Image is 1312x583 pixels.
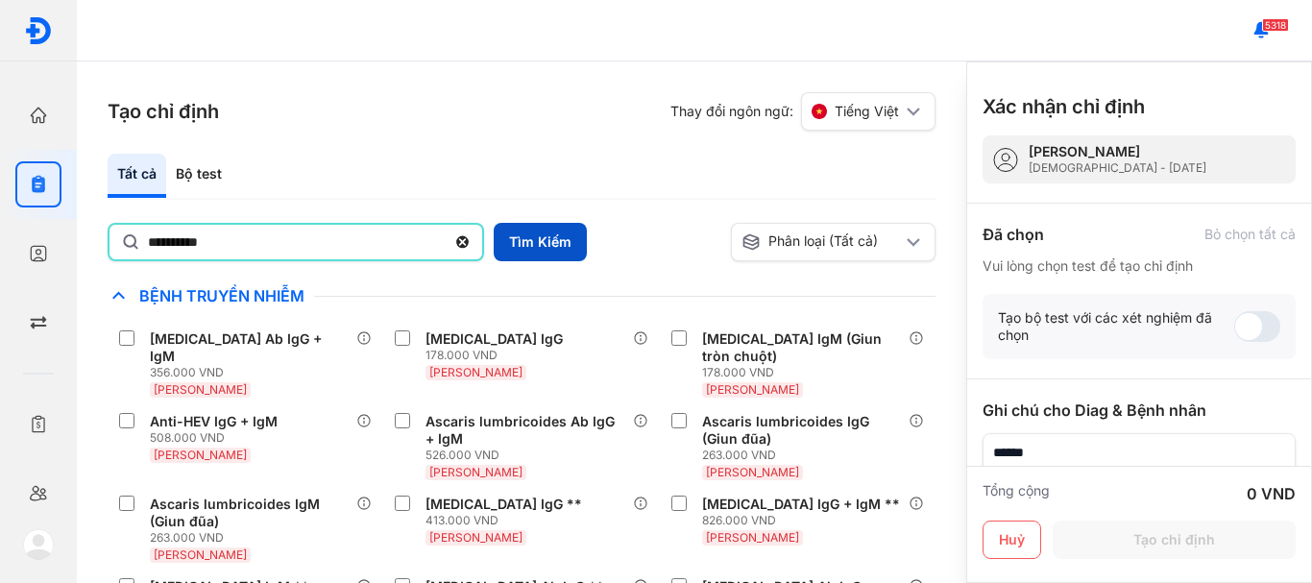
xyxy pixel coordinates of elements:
[154,382,247,397] span: [PERSON_NAME]
[150,330,349,365] div: [MEDICAL_DATA] Ab IgG + IgM
[702,496,900,513] div: [MEDICAL_DATA] IgG + IgM **
[998,309,1234,344] div: Tạo bộ test với các xét nghiệm đã chọn
[425,513,590,528] div: 413.000 VND
[702,413,901,448] div: Ascaris lumbricoides IgG (Giun đũa)
[150,530,356,546] div: 263.000 VND
[670,92,935,131] div: Thay đổi ngôn ngữ:
[108,154,166,198] div: Tất cả
[154,547,247,562] span: [PERSON_NAME]
[150,413,278,430] div: Anti-HEV IgG + IgM
[429,530,522,545] span: [PERSON_NAME]
[150,430,285,446] div: 508.000 VND
[108,98,219,125] h3: Tạo chỉ định
[130,286,314,305] span: Bệnh Truyền Nhiễm
[706,382,799,397] span: [PERSON_NAME]
[835,103,899,120] span: Tiếng Việt
[983,257,1296,275] div: Vui lòng chọn test để tạo chỉ định
[706,530,799,545] span: [PERSON_NAME]
[154,448,247,462] span: [PERSON_NAME]
[425,496,582,513] div: [MEDICAL_DATA] IgG **
[494,223,587,261] button: Tìm Kiếm
[1053,521,1296,559] button: Tạo chỉ định
[702,365,909,380] div: 178.000 VND
[983,223,1044,246] div: Đã chọn
[429,365,522,379] span: [PERSON_NAME]
[983,93,1145,120] h3: Xác nhận chỉ định
[425,348,571,363] div: 178.000 VND
[429,465,522,479] span: [PERSON_NAME]
[150,365,356,380] div: 356.000 VND
[150,496,349,530] div: Ascaris lumbricoides IgM (Giun đũa)
[23,529,54,560] img: logo
[983,399,1296,422] div: Ghi chú cho Diag & Bệnh nhân
[166,154,231,198] div: Bộ test
[706,465,799,479] span: [PERSON_NAME]
[741,232,903,252] div: Phân loại (Tất cả)
[983,482,1050,505] div: Tổng cộng
[1262,18,1289,32] span: 5318
[1247,482,1296,505] div: 0 VND
[425,413,624,448] div: Ascaris lumbricoides Ab IgG + IgM
[702,448,909,463] div: 263.000 VND
[1204,226,1296,243] div: Bỏ chọn tất cả
[425,330,563,348] div: [MEDICAL_DATA] IgG
[24,16,53,45] img: logo
[1029,160,1206,176] div: [DEMOGRAPHIC_DATA] - [DATE]
[702,330,901,365] div: [MEDICAL_DATA] IgM (Giun tròn chuột)
[702,513,908,528] div: 826.000 VND
[425,448,632,463] div: 526.000 VND
[983,521,1041,559] button: Huỷ
[1029,143,1206,160] div: [PERSON_NAME]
